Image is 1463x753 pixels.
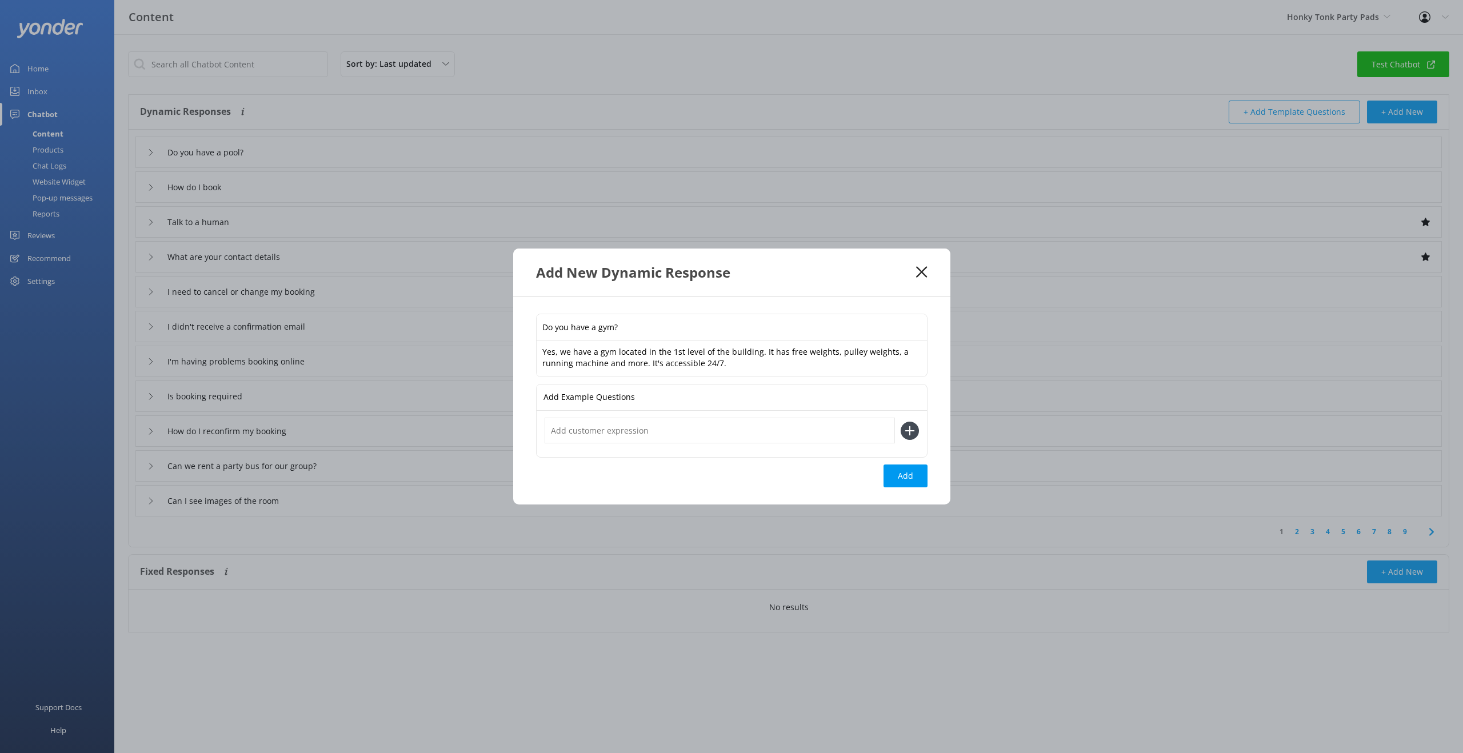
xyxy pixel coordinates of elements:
[537,341,927,376] textarea: Yes, we have a gym located in the 1st level of the building. It has free weights, pulley weights,...
[536,263,917,282] div: Add New Dynamic Response
[537,314,927,340] input: Type a new question...
[543,384,635,410] p: Add Example Questions
[916,266,927,278] button: Close
[884,464,928,487] button: Add
[545,418,895,443] input: Add customer expression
